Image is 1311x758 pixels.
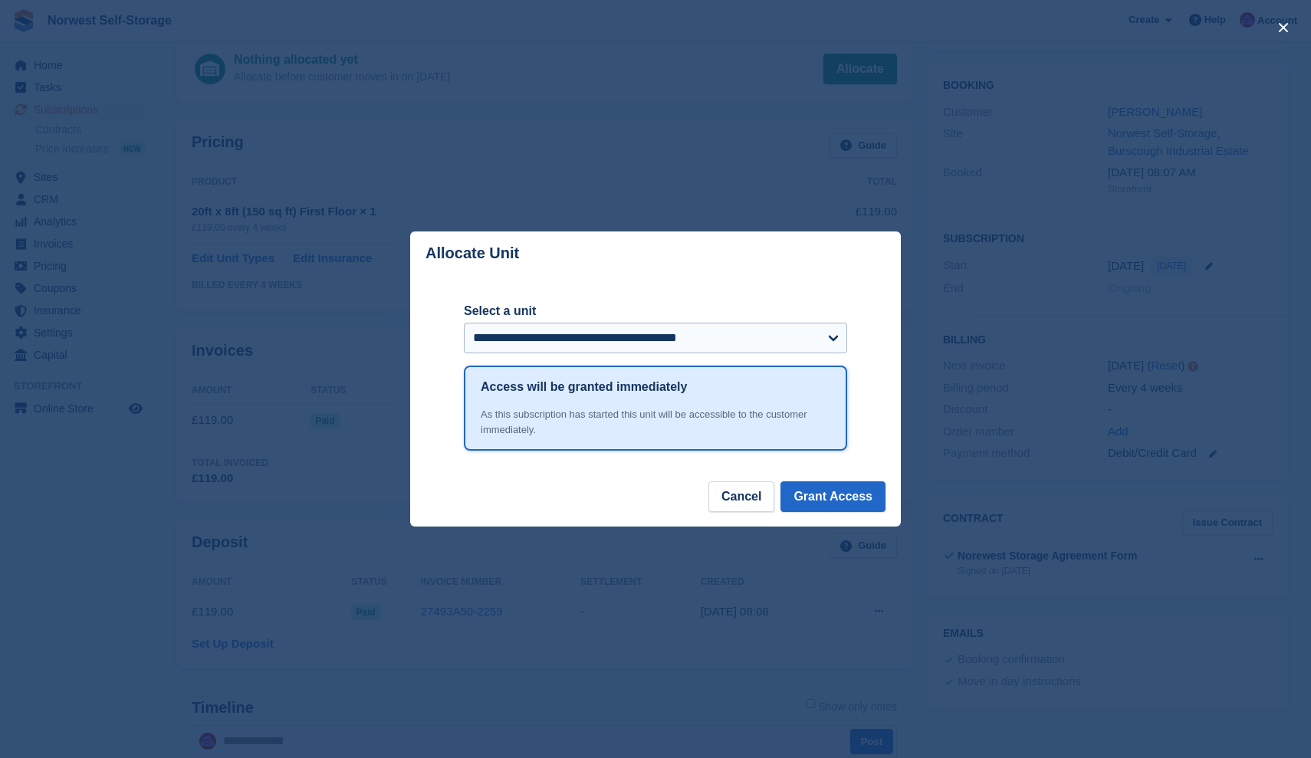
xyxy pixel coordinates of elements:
[481,378,687,396] h1: Access will be granted immediately
[780,481,886,512] button: Grant Access
[1271,15,1296,40] button: close
[464,302,847,320] label: Select a unit
[426,244,519,262] p: Allocate Unit
[481,407,830,437] div: As this subscription has started this unit will be accessible to the customer immediately.
[708,481,774,512] button: Cancel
